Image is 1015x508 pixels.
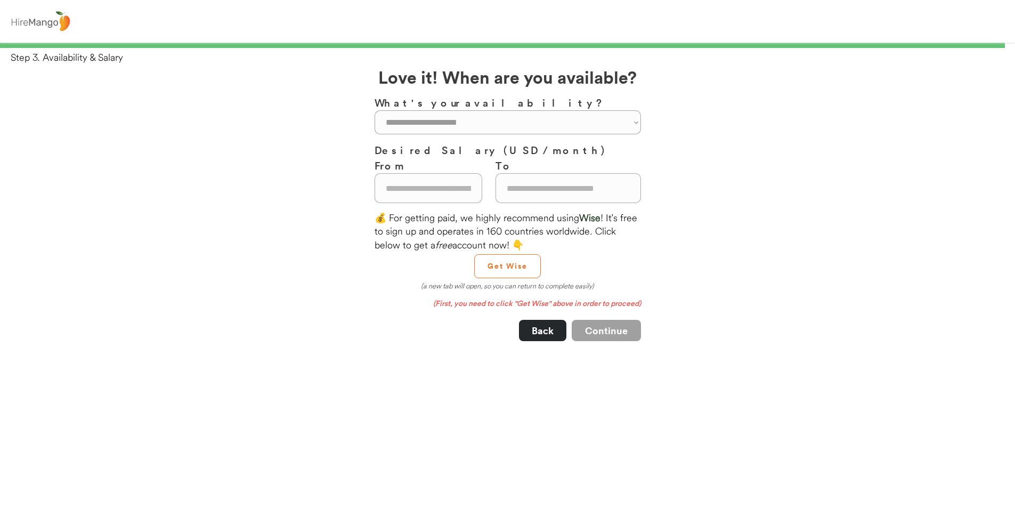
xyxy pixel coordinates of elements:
[421,281,594,290] em: (a new tab will open, so you can return to complete easily)
[375,158,482,173] h3: From
[375,211,641,252] div: 💰 For getting paid, we highly recommend using ! It's free to sign up and operates in 160 countrie...
[433,298,641,309] em: (First, you need to click "Get Wise" above in order to proceed)
[519,320,566,341] button: Back
[496,158,641,173] h3: To
[435,239,452,251] em: free
[8,9,73,34] img: logo%20-%20hiremango%20gray.png
[378,64,637,90] h2: Love it! When are you available?
[474,254,541,278] button: Get Wise
[375,142,641,158] h3: Desired Salary (USD / month)
[572,320,641,341] button: Continue
[11,51,1015,64] div: Step 3. Availability & Salary
[579,212,600,224] font: Wise
[2,43,1013,48] div: 99%
[375,95,641,110] h3: What's your availability?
